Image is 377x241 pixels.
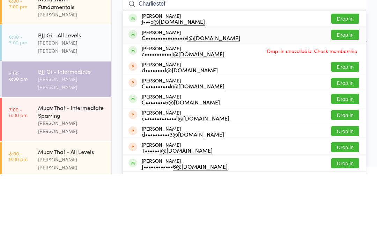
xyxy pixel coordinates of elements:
div: c••••••••••••• [142,182,229,188]
span: [PERSON_NAME] [PERSON_NAME] [123,32,355,39]
span: Grappling Mat [123,39,355,46]
div: [PERSON_NAME] [142,96,240,107]
time: 6:00 - 7:00 pm [9,101,27,112]
button: Drop in [331,193,359,203]
div: [PERSON_NAME] [PERSON_NAME] [38,222,105,238]
button: Drop in [331,177,359,187]
div: Teens Muay Thai [38,32,105,40]
time: 7:00 - 8:00 pm [9,137,28,148]
div: [PERSON_NAME] [142,225,228,236]
div: j••• [142,85,205,91]
button: Drop in [331,129,359,139]
span: BJJ [123,46,366,53]
div: [PERSON_NAME] [142,209,213,220]
button: Drop in [331,80,359,90]
time: 7:00 - 8:00 pm [9,173,28,184]
div: At [50,8,85,19]
div: [PERSON_NAME] [142,176,229,188]
div: [PERSON_NAME] [PERSON_NAME] [38,186,105,202]
div: c••••••••••• [142,118,224,123]
a: 7:00 -8:00 pmMuay Thai - Intermediate Sparring[PERSON_NAME] [PERSON_NAME] [2,165,111,208]
div: [PERSON_NAME] [142,80,205,91]
div: [PERSON_NAME] [142,144,224,155]
button: Drop in [331,145,359,155]
div: [PERSON_NAME] [142,112,224,123]
a: [DATE] [9,19,26,27]
div: Events for [9,8,43,19]
div: C•••••••••• [142,150,224,155]
button: Drop in [331,161,359,171]
div: Any location [50,19,85,27]
div: [PERSON_NAME] [142,160,220,171]
input: Search [123,63,366,79]
div: C••••••••••••••••• [142,102,240,107]
a: 5:00 -5:45 pmTeens Muay Thai[PERSON_NAME] [2,27,111,55]
div: C•••••••• [142,166,220,171]
div: [PERSON_NAME] [38,77,105,85]
div: d•••••••• [142,134,218,139]
button: Drop in [331,209,359,219]
span: [DATE] 7:00pm [123,25,355,32]
time: 6:00 - 7:00 pm [9,65,27,76]
button: Drop in [331,225,359,235]
div: [PERSON_NAME] [PERSON_NAME] [38,142,105,158]
div: Muay Thai - All Levels [38,214,105,222]
div: [PERSON_NAME] [142,192,224,204]
div: [PERSON_NAME] [PERSON_NAME] [38,105,105,122]
div: d•••••••••• [142,198,224,204]
div: [PERSON_NAME] [142,128,218,139]
a: 6:00 -7:00 pmBJJ Gi - All Levels[PERSON_NAME] [PERSON_NAME] [2,92,111,127]
div: Muay Thai - Intermediate Sparring [38,170,105,186]
time: 5:00 - 5:45 pm [9,35,28,46]
a: 7:00 -8:00 pmBJJ Gi - Intermediate[PERSON_NAME] [PERSON_NAME] [2,128,111,164]
div: BJJ Gi - Intermediate [38,134,105,142]
div: BJJ Gi - All Levels [38,98,105,105]
span: Drop-in unavailable: Check membership [265,112,359,123]
div: [PERSON_NAME] [38,40,105,48]
a: 6:00 -7:00 pmMuay Thai - Fundamentals[PERSON_NAME] [2,56,111,91]
button: Drop in [331,96,359,107]
div: J•••••••••••• [142,230,228,236]
div: Muay Thai - Fundamentals [38,62,105,77]
h2: BJJ Gi - Intermediate Check-in [123,10,366,21]
div: T•••••• [142,214,213,220]
time: 8:00 - 9:00 pm [9,217,28,228]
